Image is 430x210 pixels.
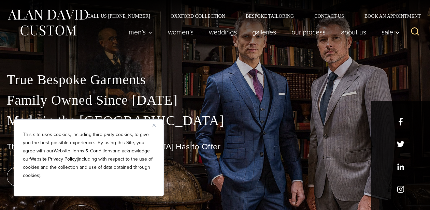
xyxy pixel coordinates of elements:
[354,14,423,18] a: Book an Appointment
[7,7,89,38] img: Alan David Custom
[77,14,160,18] a: Call Us [PHONE_NUMBER]
[284,25,333,39] a: Our Process
[7,142,423,152] h1: The Best Custom Suits [GEOGRAPHIC_DATA] Has to Offer
[245,25,284,39] a: Galleries
[7,70,423,131] p: True Bespoke Garments Family Owned Since [DATE] Made in the [GEOGRAPHIC_DATA]
[333,25,374,39] a: About Us
[7,167,102,186] a: book an appointment
[304,14,354,18] a: Contact Us
[160,25,201,39] a: Women’s
[77,14,423,18] nav: Secondary Navigation
[30,155,77,163] a: Website Privacy Policy
[382,29,400,35] span: Sale
[153,124,156,127] img: Close
[235,14,304,18] a: Bespoke Tailoring
[153,121,161,129] button: Close
[160,14,235,18] a: Oxxford Collection
[201,25,245,39] a: weddings
[121,25,404,39] nav: Primary Navigation
[407,24,423,40] button: View Search Form
[54,147,113,154] a: Website Terms & Conditions
[129,29,153,35] span: Men’s
[23,131,155,180] p: This site uses cookies, including third party cookies, to give you the best possible experience. ...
